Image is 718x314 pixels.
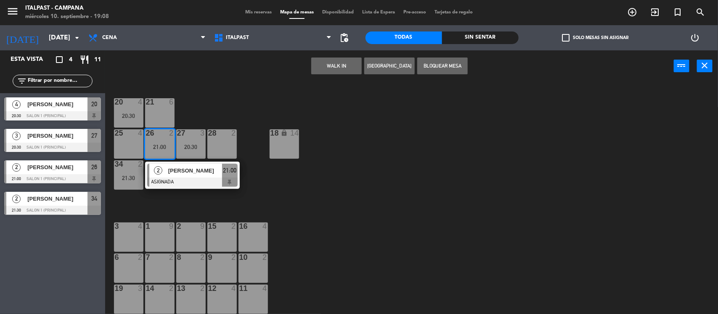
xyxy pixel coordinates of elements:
span: Cena [102,35,117,41]
i: arrow_drop_down [72,33,82,43]
div: 18 [270,129,271,137]
span: pending_actions [339,33,350,43]
i: turned_in_not [673,7,683,17]
div: 21:00 [145,144,175,150]
span: 21:00 [223,165,236,175]
div: 4 [138,129,143,137]
span: 20 [91,99,97,109]
div: Italpast - Campana [25,4,109,13]
div: 10 [239,254,240,261]
div: 15 [208,222,209,230]
span: Lista de Espera [358,10,399,15]
div: 20:30 [114,113,143,119]
div: 12 [208,285,209,292]
div: Sin sentar [442,31,519,44]
div: 9 [208,254,209,261]
div: 9 [169,222,174,230]
span: 3 [12,132,21,140]
div: 4 [231,285,236,292]
label: Solo mesas sin asignar [562,34,628,42]
div: 2 [138,160,143,168]
span: [PERSON_NAME] [27,163,87,172]
button: menu [6,5,19,21]
div: 14 [290,129,299,137]
span: 2 [154,166,162,175]
span: 2 [12,195,21,203]
span: 34 [91,194,97,204]
div: miércoles 10. septiembre - 19:08 [25,13,109,21]
div: 4 [262,285,268,292]
div: 2 [231,129,236,137]
span: 4 [12,100,21,109]
div: 2 [231,254,236,261]
div: 6 [169,98,174,106]
span: 11 [94,55,101,65]
div: 11 [239,285,240,292]
div: 16 [239,222,240,230]
span: [PERSON_NAME] [168,166,222,175]
span: 4 [69,55,72,65]
div: Esta vista [4,55,61,65]
button: WALK IN [311,58,362,74]
div: 2 [200,254,205,261]
i: exit_to_app [650,7,660,17]
i: power_input [677,60,687,71]
div: 3 [138,285,143,292]
div: 2 [169,129,174,137]
span: [PERSON_NAME] [27,100,87,109]
span: Tarjetas de regalo [430,10,477,15]
span: Italpast [226,35,249,41]
span: Mis reservas [241,10,276,15]
div: 3 [200,129,205,137]
i: close [700,60,710,71]
div: 2 [262,254,268,261]
button: Bloquear Mesa [417,58,468,74]
div: 4 [138,98,143,106]
div: 9 [200,222,205,230]
button: close [697,60,713,72]
div: 4 [138,222,143,230]
span: 2 [12,163,21,172]
i: menu [6,5,19,18]
div: 4 [262,222,268,230]
div: Todas [366,31,442,44]
span: Mapa de mesas [276,10,318,15]
button: power_input [674,60,689,72]
span: [PERSON_NAME] [27,194,87,203]
div: 2 [138,254,143,261]
span: 27 [91,131,97,141]
span: [PERSON_NAME] [27,131,87,140]
i: restaurant [79,55,90,65]
div: 2 [169,285,174,292]
span: check_box_outline_blank [562,34,570,42]
div: 2 [231,222,236,230]
div: 28 [208,129,209,137]
i: lock [281,129,288,136]
i: filter_list [17,76,27,86]
i: add_circle_outline [627,7,637,17]
i: crop_square [54,55,64,65]
input: Filtrar por nombre... [27,76,92,86]
div: 20:30 [176,144,206,150]
span: 26 [91,162,97,172]
button: [GEOGRAPHIC_DATA] [364,58,415,74]
span: Pre-acceso [399,10,430,15]
div: 2 [169,254,174,261]
div: 2 [200,285,205,292]
div: 21:30 [114,175,143,181]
